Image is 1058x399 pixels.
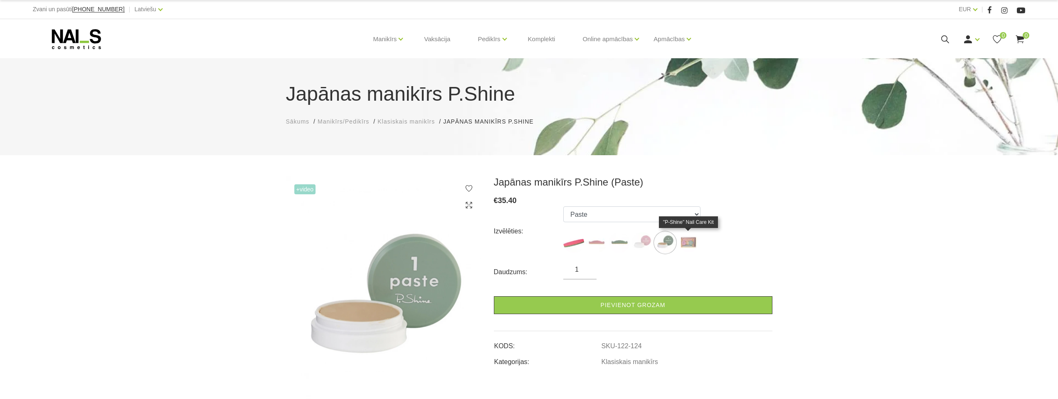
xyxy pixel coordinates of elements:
span: 35.40 [498,196,517,205]
td: KODS: [494,335,601,351]
span: Sākums [286,118,310,125]
a: Klasiskais manikīrs [602,358,658,366]
a: Klasiskais manikīrs [377,117,435,126]
td: Kategorijas: [494,351,601,367]
a: EUR [959,4,971,14]
a: Manikīrs/Pedikīrs [318,117,369,126]
span: Manikīrs/Pedikīrs [318,118,369,125]
div: Daudzums: [494,265,564,279]
a: Pedikīrs [478,22,500,56]
span: 0 [1000,32,1006,39]
a: SKU-122-124 [602,342,642,350]
img: ... [586,232,607,253]
span: € [494,196,498,205]
span: | [129,4,131,15]
a: 0 [1015,34,1025,45]
a: 0 [992,34,1002,45]
a: Online apmācības [582,22,633,56]
h1: Japānas manikīrs P.Shine [286,79,772,109]
img: ... [563,232,584,253]
a: Pievienot grozam [494,296,772,314]
div: Zvani un pasūti [33,4,125,15]
div: Izvēlēties: [494,225,564,238]
h3: Japānas manikīrs P.Shine (Paste) [494,176,772,188]
li: Japānas manikīrs P.Shine [443,117,542,126]
a: Apmācības [654,22,685,56]
a: Sākums [286,117,310,126]
span: 0 [1023,32,1029,39]
a: [PHONE_NUMBER] [72,6,125,12]
a: Vaksācija [417,19,457,59]
span: +Video [294,184,316,194]
img: ... [609,232,630,253]
span: | [982,4,983,15]
a: Latviešu [135,4,156,14]
span: Klasiskais manikīrs [377,118,435,125]
img: ... [678,232,698,253]
a: Komplekti [521,19,562,59]
img: ... [655,232,676,253]
img: ... [632,232,653,253]
a: Manikīrs [373,22,397,56]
